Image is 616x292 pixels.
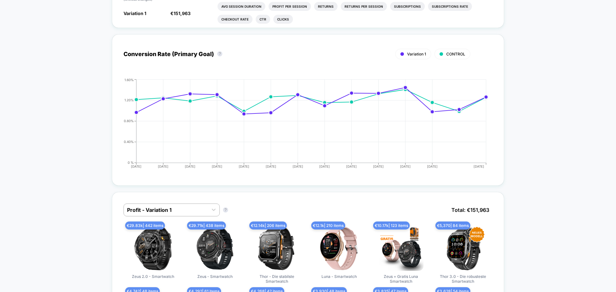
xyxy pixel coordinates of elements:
span: CONTROL [446,52,465,56]
img: Thor - Die stabilste Smartwatch [254,226,299,271]
button: ? [223,207,228,213]
li: Checkout Rate [218,15,252,24]
img: Zeus + Gratis Luna Smartwatch [379,226,424,271]
li: Subscriptions [390,2,425,11]
img: Zeus 2.0 - Smartwatch [131,226,175,271]
span: € [170,11,191,16]
tspan: [DATE] [373,164,384,168]
span: € 12.1k | 210 items [311,221,345,229]
tspan: [DATE] [158,164,168,168]
li: Ctr [256,15,270,24]
img: Luna - Smartwatch [317,226,362,271]
span: Luna - Smartwatch [321,274,357,279]
tspan: [DATE] [346,164,357,168]
li: Avg Session Duration [218,2,265,11]
li: Clicks [273,15,293,24]
img: Zeus - Smartwatch [193,226,237,271]
button: ? [217,51,222,56]
li: Returns Per Session [341,2,387,11]
span: Variation 1 [407,52,426,56]
span: € 29.71k | 438 items [187,221,226,229]
tspan: 1.60% [124,78,134,82]
tspan: [DATE] [239,164,249,168]
span: Zeus + Gratis Luna Smartwatch [377,274,425,284]
tspan: 0.40% [124,140,134,144]
li: Returns [314,2,338,11]
tspan: [DATE] [427,164,438,168]
div: CONVERSION_RATE [117,78,486,174]
span: Total: € 151,963 [448,204,492,216]
tspan: 0 % [128,161,134,165]
span: Thor - Die stabilste Smartwatch [253,274,301,284]
li: Profit Per Session [269,2,311,11]
tspan: 1.20% [124,98,134,102]
tspan: 0.80% [124,119,134,123]
img: Thor 3.0 - Die robusteste Smartwatch [441,226,485,271]
tspan: [DATE] [131,164,141,168]
li: Subscriptions Rate [428,2,472,11]
tspan: [DATE] [185,164,195,168]
span: Variation 1 [124,11,146,16]
span: Thor 3.0 - Die robusteste Smartwatch [439,274,487,284]
tspan: [DATE] [319,164,330,168]
tspan: [DATE] [266,164,276,168]
span: € 5,370 | 84 items [435,221,470,229]
span: Zeus - Smartwatch [197,274,233,279]
span: € 29.83k | 442 items [125,221,165,229]
tspan: [DATE] [293,164,303,168]
span: 151,963 [174,11,191,16]
span: € 12.14k | 206 items [249,221,287,229]
tspan: [DATE] [400,164,411,168]
span: € 10.17k | 123 items [373,221,410,229]
tspan: [DATE] [212,164,222,168]
span: Zeus 2.0 - Smartwatch [132,274,174,279]
tspan: [DATE] [474,164,484,168]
